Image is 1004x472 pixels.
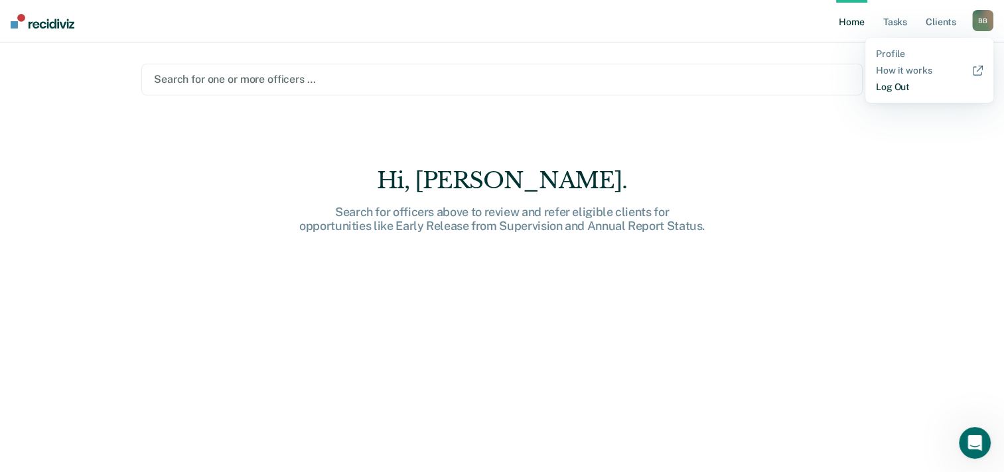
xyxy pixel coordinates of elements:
iframe: Intercom live chat [959,427,991,459]
a: Log Out [876,82,983,93]
div: Hi, [PERSON_NAME]. [290,167,715,194]
button: BB [972,10,993,31]
div: B B [972,10,993,31]
a: How it works [876,65,983,76]
div: Search for officers above to review and refer eligible clients for opportunities like Early Relea... [290,205,715,233]
a: Profile [876,48,983,60]
img: Recidiviz [11,14,74,29]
